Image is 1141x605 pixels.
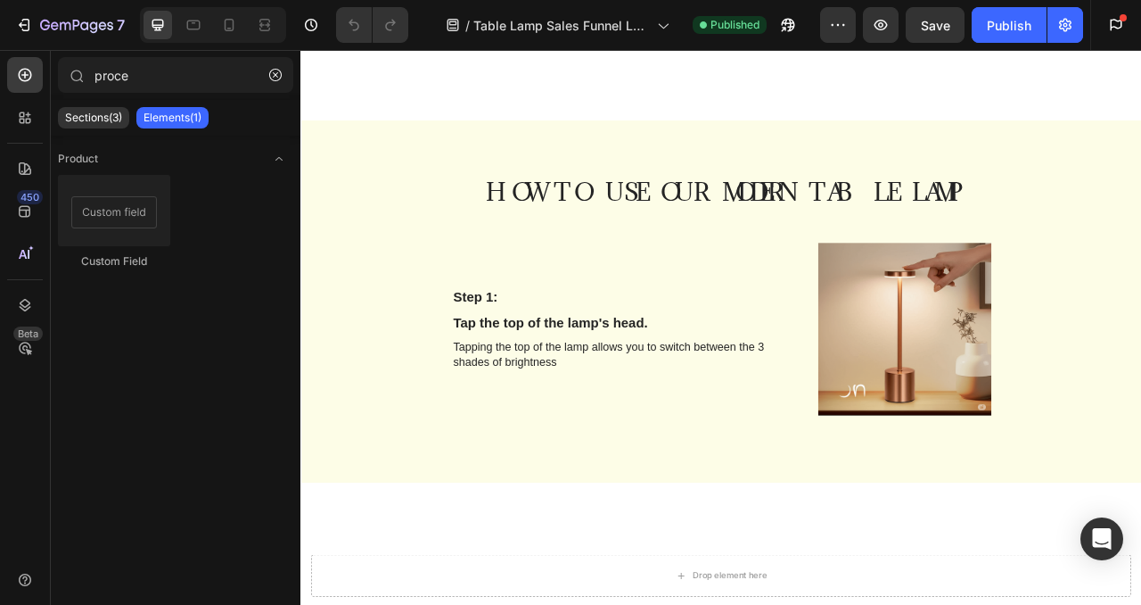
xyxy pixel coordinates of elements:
div: Undo/Redo [336,7,408,43]
p: Step 1: [193,304,629,327]
span: Published [710,17,759,33]
p: Tapping the top of the lamp allows you to switch between the 3 shades of brightness [193,370,629,408]
img: gempages_574479432585053413-9d0b8bcb-ec0c-494d-ab46-5e7e9aadaebc.png [658,246,878,467]
div: 450 [17,190,43,204]
span: Table Lamp Sales Funnel Landing Page [473,16,650,35]
h2: HOW TO USE OUR MODERN TABLE LAMP [192,162,878,203]
span: Save [921,18,950,33]
iframe: Design area [300,50,1141,605]
span: / [465,16,470,35]
div: Open Intercom Messenger [1080,518,1123,560]
span: Product [58,151,98,167]
button: 7 [7,7,133,43]
p: 7 [117,14,125,36]
button: Publish [972,7,1047,43]
button: Save [906,7,965,43]
p: Sections(3) [65,111,122,125]
p: Tap the top of the lamp's head. [193,337,629,360]
input: Search Sections & Elements [58,57,293,93]
div: Beta [13,327,43,341]
span: Toggle open [265,145,293,173]
div: Publish [987,16,1031,35]
div: Custom Field [58,253,170,269]
p: Elements(1) [144,111,201,125]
